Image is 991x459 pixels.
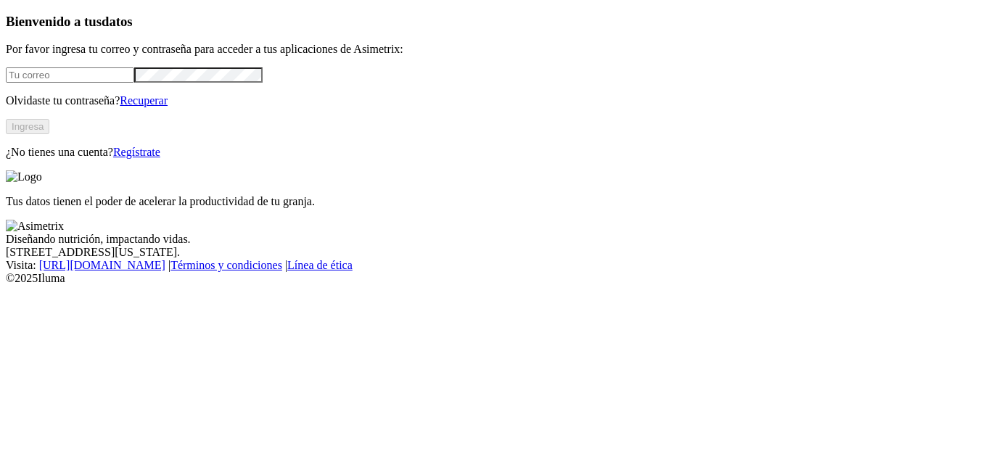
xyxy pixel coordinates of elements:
div: © 2025 Iluma [6,272,985,285]
div: Visita : | | [6,259,985,272]
div: Diseñando nutrición, impactando vidas. [6,233,985,246]
div: [STREET_ADDRESS][US_STATE]. [6,246,985,259]
p: Por favor ingresa tu correo y contraseña para acceder a tus aplicaciones de Asimetrix: [6,43,985,56]
a: [URL][DOMAIN_NAME] [39,259,165,271]
a: Recuperar [120,94,168,107]
p: Olvidaste tu contraseña? [6,94,985,107]
p: Tus datos tienen el poder de acelerar la productividad de tu granja. [6,195,985,208]
input: Tu correo [6,67,134,83]
span: datos [102,14,133,29]
img: Logo [6,170,42,183]
h3: Bienvenido a tus [6,14,985,30]
p: ¿No tienes una cuenta? [6,146,985,159]
button: Ingresa [6,119,49,134]
a: Línea de ética [287,259,353,271]
a: Términos y condiciones [170,259,282,271]
img: Asimetrix [6,220,64,233]
a: Regístrate [113,146,160,158]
